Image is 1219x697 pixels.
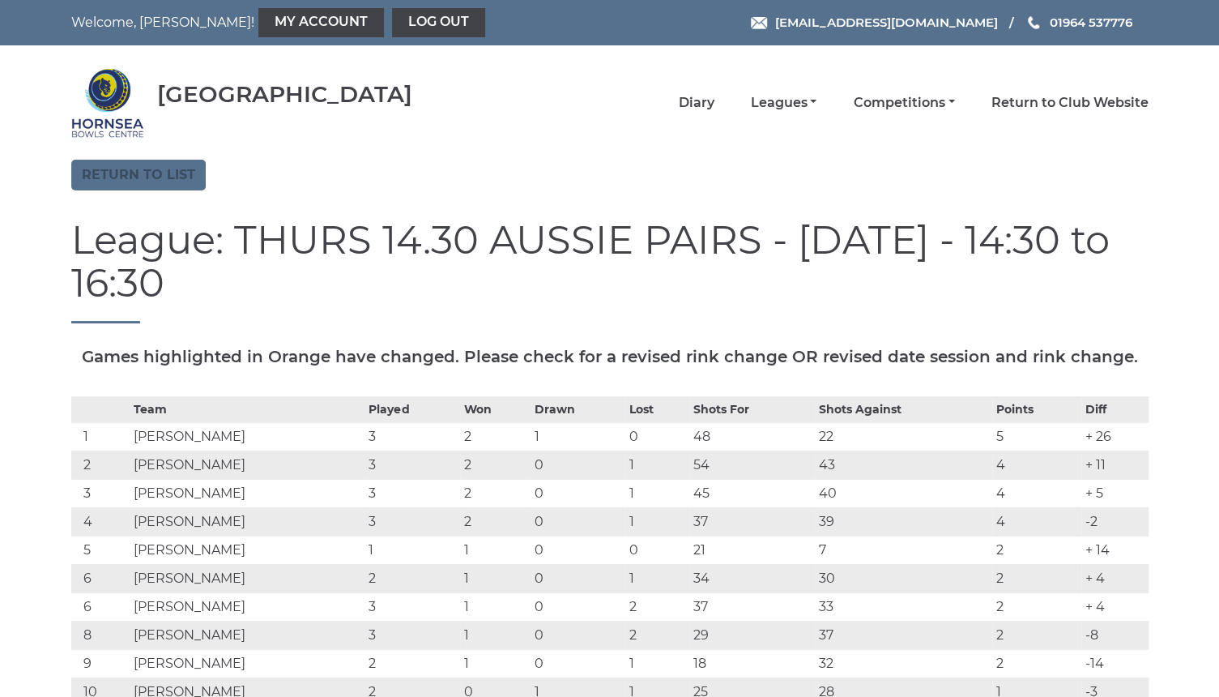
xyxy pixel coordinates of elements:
td: [PERSON_NAME] [130,536,364,564]
td: 1 [460,564,530,592]
td: 0 [530,536,625,564]
td: -14 [1081,649,1148,678]
a: Competitions [853,94,954,112]
h1: League: THURS 14.30 AUSSIE PAIRS - [DATE] - 14:30 to 16:30 [71,219,1149,323]
td: 33 [815,592,993,621]
td: [PERSON_NAME] [130,592,364,621]
td: 9 [71,649,130,678]
td: 0 [530,564,625,592]
td: 0 [530,507,625,536]
td: [PERSON_NAME] [130,451,364,479]
a: Log out [392,8,485,37]
td: 0 [530,592,625,621]
span: 01964 537776 [1049,15,1132,30]
td: 2 [364,649,460,678]
th: Won [460,396,530,422]
td: 18 [689,649,815,678]
td: 0 [530,621,625,649]
td: + 4 [1081,592,1148,621]
td: 5 [992,422,1081,451]
td: 2 [992,564,1081,592]
td: 45 [689,479,815,507]
td: 4 [71,507,130,536]
img: Email [751,17,767,29]
td: 30 [815,564,993,592]
td: 6 [71,564,130,592]
td: 1 [364,536,460,564]
img: Phone us [1028,16,1039,29]
td: 37 [689,592,815,621]
td: 5 [71,536,130,564]
td: 2 [992,621,1081,649]
td: 37 [815,621,993,649]
td: 29 [689,621,815,649]
td: 4 [992,507,1081,536]
td: 43 [815,451,993,479]
th: Drawn [530,396,625,422]
a: Return to Club Website [991,94,1149,112]
td: 54 [689,451,815,479]
td: 1 [530,422,625,451]
td: 3 [364,451,460,479]
a: Return to list [71,160,206,190]
th: Lost [625,396,688,422]
a: My Account [258,8,384,37]
td: 1 [625,507,688,536]
td: 40 [815,479,993,507]
td: 1 [460,649,530,678]
td: 2 [364,564,460,592]
td: 3 [364,592,460,621]
td: -2 [1081,507,1148,536]
td: 0 [530,451,625,479]
td: 32 [815,649,993,678]
td: 1 [625,479,688,507]
th: Shots For [689,396,815,422]
td: 1 [460,621,530,649]
td: 48 [689,422,815,451]
td: 1 [625,564,688,592]
td: 2 [71,451,130,479]
td: 0 [625,536,688,564]
td: 2 [460,451,530,479]
a: Email [EMAIL_ADDRESS][DOMAIN_NAME] [751,13,997,32]
td: [PERSON_NAME] [130,479,364,507]
td: 2 [460,507,530,536]
td: [PERSON_NAME] [130,649,364,678]
td: 2 [992,536,1081,564]
td: 3 [364,422,460,451]
td: 34 [689,564,815,592]
nav: Welcome, [PERSON_NAME]! [71,8,506,37]
td: 4 [992,479,1081,507]
td: + 14 [1081,536,1148,564]
td: 39 [815,507,993,536]
td: 1 [460,592,530,621]
td: 0 [530,649,625,678]
td: 2 [992,649,1081,678]
td: 1 [71,422,130,451]
td: 6 [71,592,130,621]
th: Diff [1081,396,1148,422]
td: -8 [1081,621,1148,649]
td: 2 [992,592,1081,621]
th: Shots Against [815,396,993,422]
td: [PERSON_NAME] [130,621,364,649]
td: + 26 [1081,422,1148,451]
td: 2 [460,422,530,451]
h5: Games highlighted in Orange have changed. Please check for a revised rink change OR revised date ... [71,348,1149,366]
td: 8 [71,621,130,649]
td: 3 [364,621,460,649]
img: Hornsea Bowls Centre [71,66,144,139]
td: 0 [530,479,625,507]
td: 0 [625,422,688,451]
td: + 11 [1081,451,1148,479]
td: 3 [71,479,130,507]
td: [PERSON_NAME] [130,564,364,592]
td: + 4 [1081,564,1148,592]
td: 1 [625,451,688,479]
th: Team [130,396,364,422]
td: 7 [815,536,993,564]
td: 1 [460,536,530,564]
td: [PERSON_NAME] [130,507,364,536]
td: 22 [815,422,993,451]
td: 3 [364,479,460,507]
